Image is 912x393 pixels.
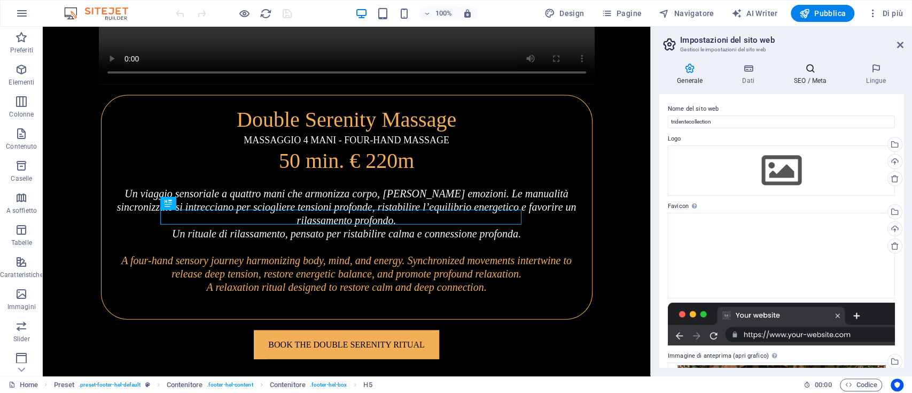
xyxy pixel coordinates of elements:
button: Di più [863,5,907,22]
button: Clicca qui per lasciare la modalità di anteprima e continuare la modifica [238,7,251,20]
span: Fai clic per selezionare. Doppio clic per modificare [54,379,75,391]
p: Contenuto [6,142,37,151]
span: Fai clic per selezionare. Doppio clic per modificare [270,379,306,391]
span: Navigatore [659,8,714,19]
span: Fai clic per selezionare. Doppio clic per modificare [167,379,202,391]
img: tab_domain_overview_orange.svg [44,62,53,71]
span: . footer-hel-box [310,379,347,391]
span: AI Writer [731,8,778,19]
p: Preferiti [10,46,33,55]
h4: Generale [659,63,724,86]
div: logo-bianco-xDu5OtovksoilYyd6Dny2Q-O9nQIjF36EOoQeXNftomQQ.png [668,213,895,298]
input: Nome... [668,115,895,128]
i: Ricarica la pagina [260,7,272,20]
p: Elementi [9,78,34,87]
span: Pagine [601,8,642,19]
h4: Lingue [848,63,903,86]
label: Immagine di anteprima (apri grafico) [668,350,895,363]
span: . preset-footer-hel-default [79,379,141,391]
span: 00 00 [815,379,831,391]
i: Quando ridimensioni, regola automaticamente il livello di zoom in modo che corrisponda al disposi... [463,9,472,18]
p: Immagini [7,303,36,311]
span: Fai clic per selezionare. Doppio clic per modificare [363,379,372,391]
label: Favicon [668,200,895,213]
p: A soffietto [6,206,37,215]
span: Codice [845,379,877,391]
img: Editor Logo [61,7,142,20]
h2: Impostazioni del sito web [680,35,903,45]
span: Design [544,8,584,19]
span: : [822,381,824,389]
button: AI Writer [727,5,782,22]
button: Pagine [597,5,646,22]
a: Fai clic per annullare la selezione. Doppio clic per aprire le pagine [9,379,38,391]
h6: Tempo sessione [804,379,832,391]
p: Colonne [9,110,34,119]
button: Usercentrics [891,379,903,391]
img: tab_keywords_by_traffic_grey.svg [107,62,116,71]
h6: 100% [435,7,452,20]
div: Design (Ctrl+Alt+Y) [540,5,589,22]
span: Pubblica [799,8,846,19]
button: reload [259,7,272,20]
h3: Gestisci le impostazioni del sito web [680,45,882,55]
div: Keyword (traffico) [119,63,177,70]
button: 100% [419,7,457,20]
nav: breadcrumb [54,379,372,391]
div: Seleziona i file dal file manager, dalle foto stock, o caricali [668,145,895,196]
span: Di più [867,8,903,19]
button: Codice [840,379,882,391]
div: Dominio [56,63,82,70]
button: Design [540,5,589,22]
i: Questo elemento è un preset personalizzabile [145,382,150,388]
div: Dominio: [DOMAIN_NAME] [28,28,120,36]
button: Navigatore [654,5,718,22]
label: Logo [668,133,895,145]
img: logo_orange.svg [17,17,26,26]
label: Nome del sito web [668,103,895,115]
p: Tabelle [11,238,32,247]
p: Caselle [11,174,32,183]
p: Slider [13,335,30,343]
h4: Dati [724,63,776,86]
div: v 4.0.25 [30,17,52,26]
img: website_grey.svg [17,28,26,36]
button: Pubblica [791,5,855,22]
h4: SEO / Meta [776,63,848,86]
span: . footer-hel-content [207,379,253,391]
